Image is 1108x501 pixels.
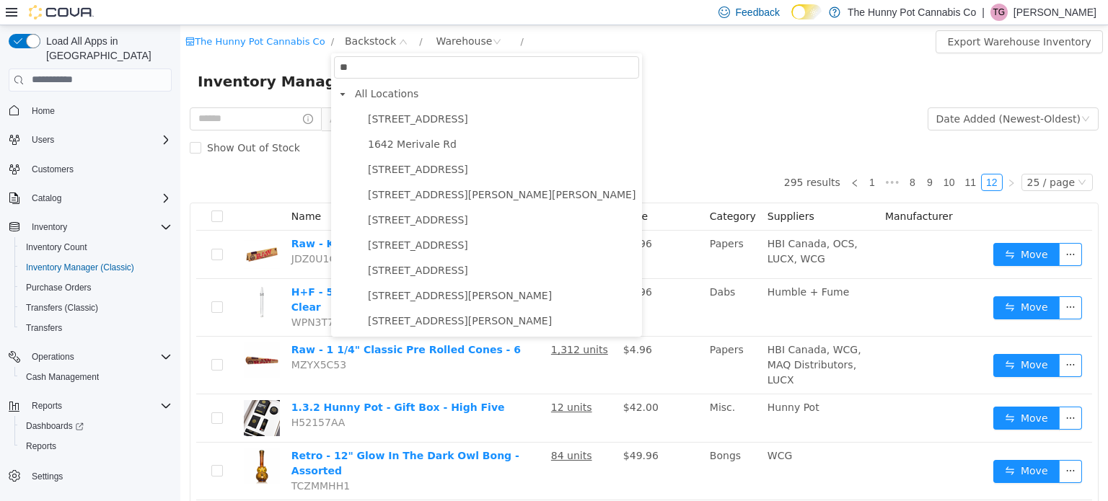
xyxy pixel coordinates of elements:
[111,319,340,330] a: Raw - 1 1/4" Classic Pre Rolled Cones - 6
[111,261,335,288] a: H+F - 5" Vapor Straw Nectar Collector - Clear
[26,218,73,236] button: Inventory
[755,5,922,28] button: Export Warehouse Inventory
[779,148,801,166] li: 11
[29,5,94,19] img: Cova
[813,381,879,404] button: icon: swapMove
[63,375,100,411] img: 1.3.2 Hunny Pot - Gift Box - High Five hero shot
[154,31,459,53] input: filter select
[32,351,74,363] span: Operations
[32,192,61,204] span: Catalog
[26,190,172,207] span: Catalog
[184,84,459,104] span: 1166 Yonge St
[40,34,172,63] span: Load All Apps in [GEOGRAPHIC_DATA]
[3,465,177,486] button: Settings
[813,218,879,241] button: icon: swapMove
[256,5,312,27] div: Warehouse
[184,236,459,255] span: 600 Fleet St
[219,12,227,21] i: icon: close-circle
[26,102,61,120] a: Home
[171,59,459,79] span: All Locations
[149,87,215,101] span: All Categories
[982,4,985,21] p: |
[111,213,311,224] a: Raw - King Slim Classic Papers - 32
[184,185,459,205] span: 4036 Confederation Pkwy
[813,435,879,458] button: icon: swapMove
[63,211,100,247] img: Raw - King Slim Classic Papers - 32 hero shot
[184,286,459,306] span: 659 Upper James St
[32,471,63,482] span: Settings
[897,153,906,163] i: icon: down
[443,213,472,224] span: $2.96
[14,416,177,436] a: Dashboards
[20,299,172,316] span: Transfers (Classic)
[312,12,321,21] i: icon: close-circle
[371,376,412,388] u: 12 units
[3,396,177,416] button: Reports
[20,368,172,386] span: Cash Management
[684,149,700,165] a: 1
[26,397,68,414] button: Reports
[111,455,170,466] span: TCZMMHH1
[184,135,459,154] span: 206 Bank Street
[26,161,79,178] a: Customers
[20,279,172,296] span: Purchase Orders
[587,376,639,388] span: Hunny Pot
[111,425,339,451] a: Retro - 12" Glow In The Dark Owl Bong - Assorted
[188,214,288,226] span: [STREET_ADDRESS]
[111,376,325,388] a: 1.3.2 Hunny Pot - Gift Box - High Five
[524,369,581,417] td: Misc.
[111,391,165,403] span: H52157AA
[164,8,216,24] span: Backstock
[26,466,172,484] span: Settings
[26,302,98,314] span: Transfers (Classic)
[111,228,166,239] span: JDZ0U1GM
[26,131,172,148] span: Users
[3,217,177,237] button: Inventory
[26,241,87,253] span: Inventory Count
[188,239,288,251] span: [STREET_ADDRESS]
[26,190,67,207] button: Catalog
[188,164,455,175] span: [STREET_ADDRESS][PERSON_NAME][PERSON_NAME]
[791,4,822,19] input: Dark Mode
[20,319,68,337] a: Transfers
[670,154,679,162] i: icon: left
[879,435,902,458] button: icon: ellipsis
[175,63,238,74] span: All Locations
[848,4,976,21] p: The Hunny Pot Cannabis Co
[151,11,154,22] span: /
[26,440,56,452] span: Reports
[26,322,62,334] span: Transfers
[111,185,141,197] span: Name
[184,160,459,179] span: 3476 Glen Erin Dr
[20,239,93,256] a: Inventory Count
[26,282,92,293] span: Purchase Orders
[759,149,779,165] a: 10
[32,400,62,412] span: Reports
[188,290,371,301] span: [STREET_ADDRESS][PERSON_NAME]
[14,278,177,298] button: Purchase Orders
[827,154,835,162] i: icon: right
[111,334,166,345] span: MZYX5C53
[63,260,100,296] img: H+F - 5" Vapor Straw Nectar Collector - Clear hero shot
[587,213,677,239] span: HBI Canada, OCS, LUCX, WCG
[901,89,910,99] i: icon: down
[32,134,54,146] span: Users
[14,298,177,318] button: Transfers (Classic)
[587,185,634,197] span: Suppliers
[63,317,100,353] img: Raw - 1 1/4" Classic Pre Rolled Cones - 6 hero shot
[443,425,478,436] span: $49.96
[524,205,581,254] td: Papers
[20,299,104,316] a: Transfers (Classic)
[742,149,757,165] a: 9
[3,347,177,367] button: Operations
[26,468,69,485] a: Settings
[20,319,172,337] span: Transfers
[340,11,343,22] span: /
[822,148,840,166] li: Next Page
[14,367,177,387] button: Cash Management
[14,318,177,338] button: Transfers
[26,371,99,383] span: Cash Management
[879,381,902,404] button: icon: ellipsis
[604,148,660,166] li: 295 results
[21,117,126,128] span: Show Out of Stock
